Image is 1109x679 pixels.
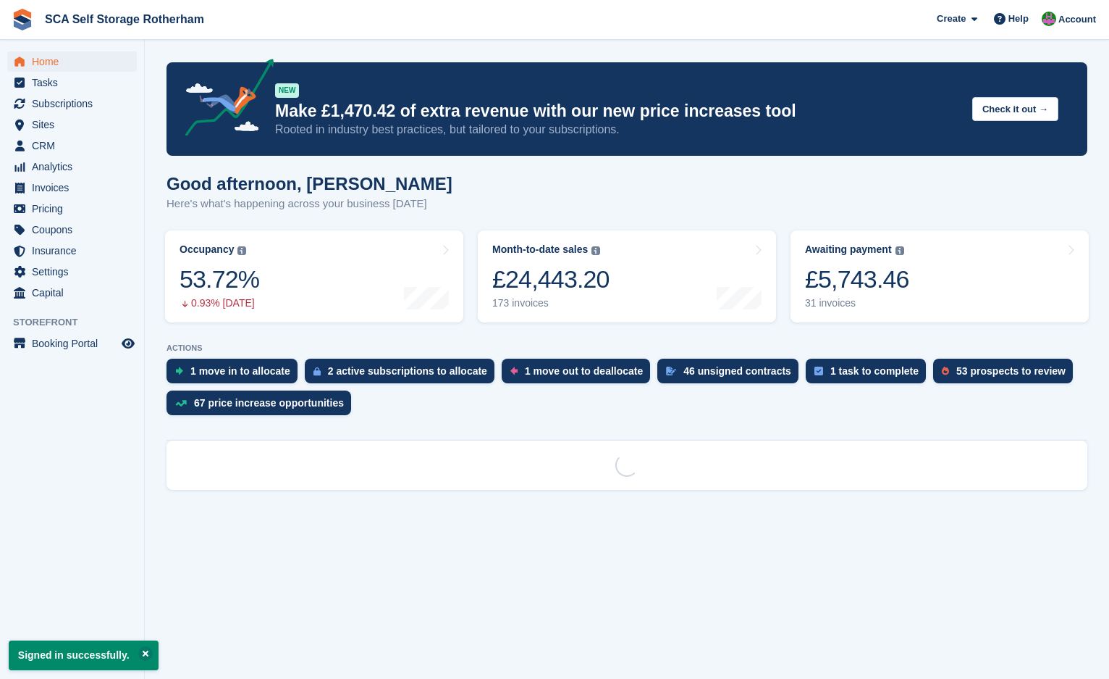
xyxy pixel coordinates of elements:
a: menu [7,241,137,261]
span: Insurance [32,241,119,261]
span: Analytics [32,157,119,177]
a: 67 price increase opportunities [166,391,358,422]
img: active_subscription_to_allocate_icon-d502201f5373d7db506a760aba3b589e785aa758c864c3986d89f69b8ff3... [313,367,321,376]
a: menu [7,333,137,354]
img: icon-info-grey-7440780725fd019a000dd9b08b2336e03edf1995a4989e88bcd33f0948082b44.svg [895,246,904,255]
img: price-adjustments-announcement-icon-8257ccfd72463d97f412b2fc003d46551f7dbcb40ab6d574587a9cd5c0d94... [173,59,274,141]
a: Preview store [119,335,137,352]
span: Storefront [13,315,144,330]
a: menu [7,51,137,72]
span: Coupons [32,220,119,240]
img: move_outs_to_deallocate_icon-f764333ba52eb49d3ac5e1228854f67142a1ed5810a6f6cc68b1a99e826820c5.svg [510,367,518,375]
a: menu [7,220,137,240]
div: Month-to-date sales [492,243,588,256]
img: Sarah Race [1042,12,1056,26]
p: ACTIONS [166,343,1087,353]
a: 53 prospects to review [933,359,1080,391]
p: Signed in successfully. [9,641,159,670]
span: Settings [32,262,119,282]
div: Occupancy [180,243,234,256]
a: 1 move out to deallocate [502,359,657,391]
a: menu [7,72,137,93]
span: Account [1058,12,1096,27]
img: contract_signature_icon-13c848040528278c33f63329250d36e43548de30e8caae1d1a13099fd9432cc5.svg [666,367,676,375]
a: 1 task to complete [806,359,933,391]
div: 53 prospects to review [956,365,1066,377]
span: Help [1008,12,1029,26]
a: SCA Self Storage Rotherham [39,7,210,31]
span: Create [937,12,966,26]
h1: Good afternoon, [PERSON_NAME] [166,174,452,193]
a: Month-to-date sales £24,443.20 173 invoices [478,230,776,322]
span: Invoices [32,178,119,198]
p: Make £1,470.42 of extra revenue with our new price increases tool [275,101,961,122]
span: CRM [32,136,119,156]
div: 173 invoices [492,297,610,309]
div: 31 invoices [805,297,909,309]
a: menu [7,199,137,219]
p: Rooted in industry best practices, but tailored to your subscriptions. [275,122,961,138]
div: Awaiting payment [805,243,892,256]
a: 1 move in to allocate [166,359,305,391]
a: menu [7,262,137,282]
div: 46 unsigned contracts [683,365,791,377]
div: £5,743.46 [805,264,909,294]
div: 2 active subscriptions to allocate [328,365,487,377]
a: menu [7,283,137,303]
a: Occupancy 53.72% 0.93% [DATE] [165,230,463,322]
img: prospect-51fa495bee0391a8d652442698ab0144808aea92771e9ea1ae160a38d050c398.svg [942,367,949,375]
span: Pricing [32,199,119,219]
div: 0.93% [DATE] [180,297,259,309]
div: 1 move out to deallocate [525,365,643,377]
img: stora-icon-8386f47178a22dfd0bd8f6a31ec36ba5ce8667c1dd55bd0f319d3a0aa187defe.svg [12,9,33,30]
div: 1 task to complete [830,365,919,377]
img: price_increase_opportunities-93ffe204e8149a01c8c9dc8f82e8f89637d9d84a8eef4429ea346261dce0b2c0.svg [175,400,187,407]
div: £24,443.20 [492,264,610,294]
img: move_ins_to_allocate_icon-fdf77a2bb77ea45bf5b3d319d69a93e2d87916cf1d5bf7949dd705db3b84f3ca.svg [175,367,183,375]
div: 67 price increase opportunities [194,397,344,409]
button: Check it out → [972,97,1058,121]
p: Here's what's happening across your business [DATE] [166,196,452,212]
a: 46 unsigned contracts [657,359,806,391]
a: menu [7,136,137,156]
a: menu [7,93,137,114]
img: icon-info-grey-7440780725fd019a000dd9b08b2336e03edf1995a4989e88bcd33f0948082b44.svg [591,246,600,255]
span: Booking Portal [32,333,119,354]
span: Home [32,51,119,72]
a: menu [7,178,137,198]
a: Awaiting payment £5,743.46 31 invoices [790,230,1089,322]
a: menu [7,157,137,177]
div: 53.72% [180,264,259,294]
a: menu [7,114,137,135]
img: icon-info-grey-7440780725fd019a000dd9b08b2336e03edf1995a4989e88bcd33f0948082b44.svg [237,246,246,255]
span: Subscriptions [32,93,119,114]
span: Capital [32,283,119,303]
span: Sites [32,114,119,135]
div: 1 move in to allocate [190,365,290,377]
div: NEW [275,83,299,98]
span: Tasks [32,72,119,93]
a: 2 active subscriptions to allocate [305,359,502,391]
img: task-75834270c22a3079a89374b754ae025e5fb1db73e45f91037f5363f120a921f8.svg [814,367,823,375]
